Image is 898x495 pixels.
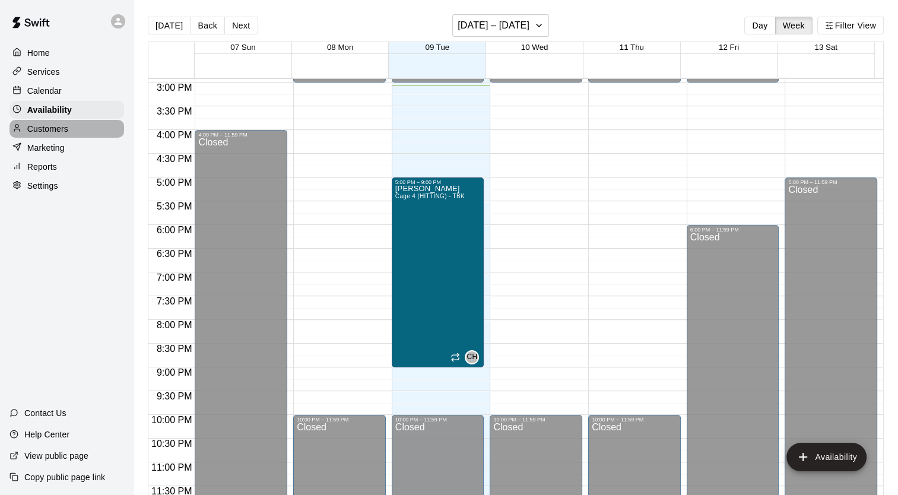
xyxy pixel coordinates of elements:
span: 8:00 PM [154,320,195,330]
span: 4:30 PM [154,154,195,164]
button: [DATE] [148,17,191,34]
div: 10:00 PM – 11:59 PM [493,417,579,423]
p: Copy public page link [24,471,105,483]
button: add [786,443,867,471]
div: 10:00 PM – 11:59 PM [297,417,382,423]
span: 4:00 PM [154,130,195,140]
p: Calendar [27,85,62,97]
button: 08 Mon [327,43,353,52]
span: 8:30 PM [154,344,195,354]
span: 5:30 PM [154,201,195,211]
button: [DATE] – [DATE] [452,14,549,37]
span: 9:30 PM [154,391,195,401]
p: Availability [27,104,72,116]
a: Services [9,63,124,81]
a: Home [9,44,124,62]
span: 5:00 PM [154,177,195,188]
a: Customers [9,120,124,138]
button: 11 Thu [620,43,644,52]
p: View public page [24,450,88,462]
span: 9:00 PM [154,367,195,377]
div: Cory Harris [465,350,479,364]
h6: [DATE] – [DATE] [458,17,529,34]
a: Reports [9,158,124,176]
a: Availability [9,101,124,119]
div: 5:00 PM – 9:00 PM: Available [392,177,484,367]
div: 6:00 PM – 11:59 PM [690,227,776,233]
p: Home [27,47,50,59]
span: 10:00 PM [148,415,195,425]
p: Settings [27,180,58,192]
button: Back [190,17,225,34]
a: Calendar [9,82,124,100]
button: 12 Fri [719,43,739,52]
div: 10:00 PM – 11:59 PM [592,417,677,423]
button: Week [775,17,813,34]
p: Services [27,66,60,78]
button: Day [744,17,775,34]
span: Cage 4 (HITTING) - TBK [395,193,465,199]
p: Reports [27,161,57,173]
span: 7:30 PM [154,296,195,306]
div: 10:00 PM – 11:59 PM [395,417,481,423]
a: Marketing [9,139,124,157]
span: 11:00 PM [148,462,195,472]
p: Contact Us [24,407,66,419]
div: 5:00 PM – 9:00 PM [395,179,481,185]
button: 13 Sat [814,43,837,52]
p: Customers [27,123,68,135]
span: 6:30 PM [154,249,195,259]
div: 5:00 PM – 11:59 PM [788,179,874,185]
button: 07 Sun [230,43,255,52]
span: Recurring availability [450,353,460,362]
span: 10:30 PM [148,439,195,449]
span: 3:00 PM [154,82,195,93]
span: 6:00 PM [154,225,195,235]
a: Settings [9,177,124,195]
button: Filter View [817,17,884,34]
div: 4:00 PM – 11:59 PM [198,132,284,138]
span: CH [467,351,477,363]
p: Marketing [27,142,65,154]
span: 3:30 PM [154,106,195,116]
span: 7:00 PM [154,272,195,283]
button: 09 Tue [425,43,449,52]
button: 10 Wed [521,43,548,52]
p: Help Center [24,429,69,440]
button: Next [224,17,258,34]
